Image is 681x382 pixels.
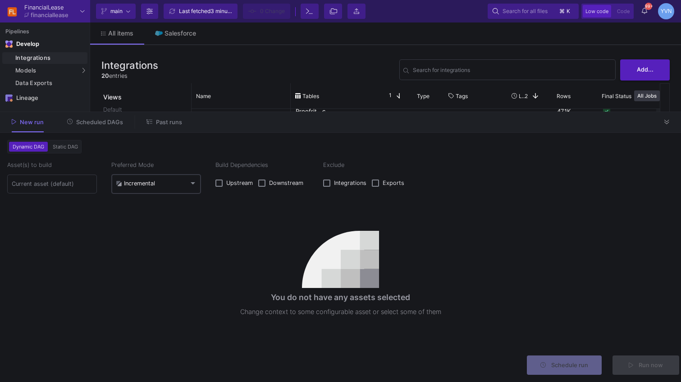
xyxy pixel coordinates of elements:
span: Upstream [226,180,253,187]
span: 20 [101,72,109,79]
span: Last Used [519,93,525,99]
button: New run [1,115,55,129]
mat-expansion-panel-header: Navigation iconDevelop [2,37,87,51]
div: Change context to some configurable asset or select some of them [240,307,441,317]
span: Low code [585,8,608,14]
button: Last fetched3 minutes ago [164,4,238,19]
button: Dynamic DAG [9,142,48,152]
a: Data Exports [2,77,87,89]
img: No data [302,231,379,288]
span: Dynamic DAG [11,144,46,150]
button: Search for all files⌘k [488,4,579,19]
span: Tags [456,93,468,99]
a: Navigation iconLineage [2,91,87,105]
a: Integrations [2,52,87,64]
span: Static DAG [51,144,80,150]
span: Past runs [156,119,182,126]
span: All items [108,30,133,37]
div: Last fetched [179,4,233,18]
button: YVN [655,3,674,19]
input: Search for name, tables, ... [413,68,612,75]
img: GqBB3sYz5Cjd0wdlerL82zSOkAwI3ybqdSLWwX09.png [5,4,19,18]
div: You do not have any assets selected [271,292,410,303]
span: Scheduled DAGs [76,119,123,126]
button: main [96,4,136,19]
span: Search for all files [503,4,548,18]
span: Downstream [269,180,303,187]
button: Static DAG [51,142,80,152]
span: Asset(s) to build [7,161,97,169]
span: Code [617,8,630,14]
h3: Integrations [101,59,158,71]
div: YVN [658,3,674,19]
div: Views [101,83,187,102]
div: FinancialLease [24,4,69,10]
button: All Jobs [634,90,660,101]
span: Build Dependencies [215,161,309,169]
span: Preferred Mode [111,161,201,169]
img: Navigation icon [5,40,13,48]
div: Default [103,105,185,116]
span: 3 minutes ago [210,8,246,14]
span: Tables [302,93,319,99]
button: Scheduled DAGs [56,115,134,129]
div: Press SPACE to select this row. [192,100,291,121]
div: Data Exports [15,80,85,87]
div: entries [101,72,158,80]
span: New run [20,119,44,126]
span: 1 [385,92,392,100]
button: 99+ [636,4,653,19]
div: 47.1K [552,100,597,121]
span: Add... [637,66,654,73]
div: Develop [16,40,30,48]
div: Salesforce [165,30,196,37]
span: Integrations [334,180,366,187]
span: Type [417,93,430,99]
img: Navigation icon [5,94,13,102]
div: Lineage [16,94,75,102]
span: Models [15,67,37,74]
div: Incremental [116,180,155,187]
input: Current asset (default) [12,180,93,188]
span: Name [196,93,211,99]
button: Past runs [136,115,193,129]
span: 99+ [645,3,652,10]
span: k [567,6,570,17]
button: ⌘k [557,6,574,17]
div: financiallease [31,12,69,18]
span: Exports [383,180,404,187]
div: Integrations [15,54,85,62]
span: ⌘ [559,6,565,17]
span: 2 [525,93,528,99]
span: Exclude [323,161,410,169]
span: main [110,4,123,18]
span: Rows [557,93,571,99]
button: Low code [583,5,611,18]
button: Add... [620,59,670,81]
button: Code [614,5,632,18]
div: Final Status [602,85,675,106]
img: Tab icon [155,30,163,37]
